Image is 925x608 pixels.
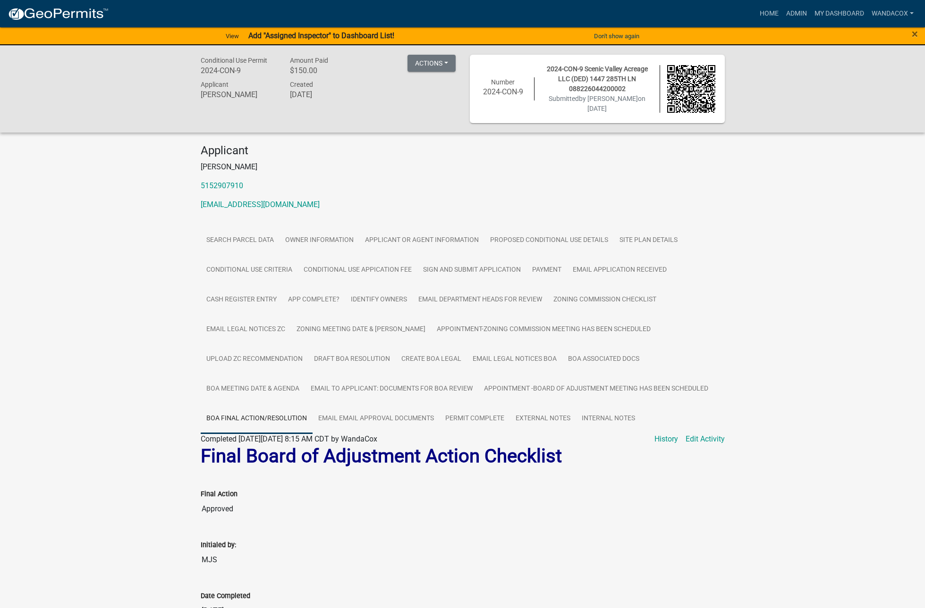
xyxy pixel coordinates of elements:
a: Create BOA legal [396,344,467,375]
label: Initialed by: [201,542,236,549]
a: [EMAIL_ADDRESS][DOMAIN_NAME] [201,200,320,209]
p: [PERSON_NAME] [201,161,725,173]
a: Appointment -Board of Adjustment meeting has been scheduled [478,374,714,404]
a: Zoning Commission Checklist [548,285,662,315]
a: Zoning Meeting Date & [PERSON_NAME] [291,315,431,345]
a: Sign and Submit Application [417,255,526,285]
span: Submitted on [DATE] [549,95,645,112]
h6: $150.00 [290,66,365,75]
a: Email Application Received [567,255,672,285]
a: BOA Associated Docs [562,344,645,375]
a: Upload ZC Recommendation [201,344,308,375]
a: Email Legal Notices ZC [201,315,291,345]
a: View [222,28,243,44]
span: × [912,27,918,41]
a: BOA Meeting Date & Agenda [201,374,305,404]
h6: 2024-CON-9 [479,87,527,96]
span: 2024-CON-9 Scenic Valley Acreage LLC (DED) 1447 285TH LN 088226044200002 [547,65,648,92]
a: Home [756,5,782,23]
a: Proposed Conditional Use Details [484,225,614,256]
label: Final Action [201,491,238,498]
a: Payment [526,255,567,285]
span: Applicant [201,81,229,88]
a: External Notes [510,404,576,434]
a: WandaCox [868,5,917,23]
a: Permit Complete [440,404,510,434]
button: Actions [407,55,456,72]
h4: Applicant [201,144,725,158]
span: Amount Paid [290,57,328,64]
a: Email department heads for review [413,285,548,315]
label: Date Completed [201,593,250,600]
a: Edit Activity [686,433,725,445]
a: Email Email approval documents [313,404,440,434]
strong: Add "Assigned Inspector" to Dashboard List! [248,31,394,40]
span: Final Board of Adjustment Action Checklist [201,445,562,467]
button: Don't show again [590,28,643,44]
a: Appointment-Zoning Commission Meeting has been Scheduled [431,315,656,345]
a: App Complete? [282,285,345,315]
a: Site Plan Details [614,225,683,256]
span: Completed [DATE][DATE] 8:15 AM CDT by WandaCox [201,434,377,443]
img: QR code [667,65,715,113]
a: Internal Notes [576,404,641,434]
h6: 2024-CON-9 [201,66,276,75]
a: Conditional Use Criteria [201,255,298,285]
a: 5152907910 [201,181,243,190]
a: Search Parcel Data [201,225,280,256]
button: Close [912,28,918,40]
a: Identify Owners [345,285,413,315]
a: History [654,433,678,445]
h6: [DATE] [290,90,365,99]
a: My Dashboard [811,5,868,23]
h6: [PERSON_NAME] [201,90,276,99]
a: Email to Applicant: Documents for BOA Review [305,374,478,404]
span: by [PERSON_NAME] [579,95,638,102]
a: Draft BOA Resolution [308,344,396,375]
a: Admin [782,5,811,23]
span: Conditional Use Permit [201,57,267,64]
a: Cash Register Entry [201,285,282,315]
a: Owner Information [280,225,359,256]
a: Applicant or Agent Information [359,225,484,256]
span: Number [491,78,515,86]
a: BOA Final Action/Resolution [201,404,313,434]
a: Conditional Use Appication Fee [298,255,417,285]
span: Created [290,81,313,88]
a: Email Legal Notices BOA [467,344,562,375]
